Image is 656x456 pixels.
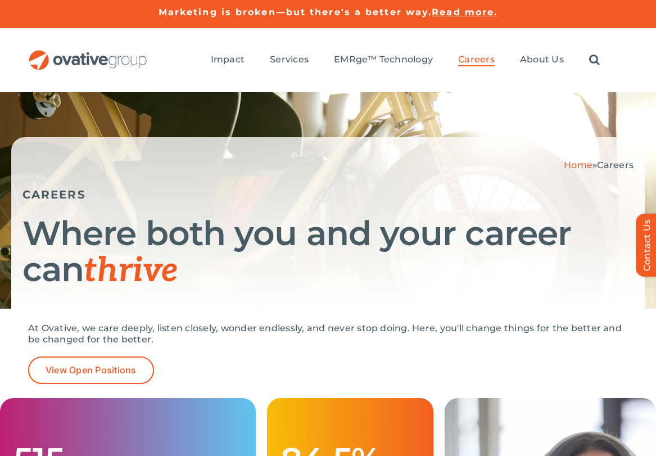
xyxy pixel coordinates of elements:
[211,42,600,78] nav: Menu
[334,54,433,66] a: EMRge™ Technology
[22,215,634,289] h1: Where both you and your career can
[211,54,245,65] span: Impact
[270,54,309,65] span: Services
[22,188,634,201] h5: CAREERS
[28,49,148,60] a: OG_Full_horizontal_RGB
[334,54,433,65] span: EMRge™ Technology
[432,7,497,17] a: Read more.
[597,160,634,170] span: Careers
[458,54,495,65] span: Careers
[28,323,628,345] p: At Ovative, we care deeply, listen closely, wonder endlessly, and never stop doing. Here, you'll ...
[564,160,634,170] span: »
[270,54,309,66] a: Services
[211,54,245,66] a: Impact
[520,54,564,66] a: About Us
[84,251,178,291] span: thrive
[28,356,154,384] a: View Open Positions
[564,160,592,170] a: Home
[520,54,564,65] span: About Us
[458,54,495,66] a: Careers
[589,54,600,66] a: Search
[159,7,432,17] a: Marketing is broken—but there's a better way.
[46,365,137,376] span: View Open Positions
